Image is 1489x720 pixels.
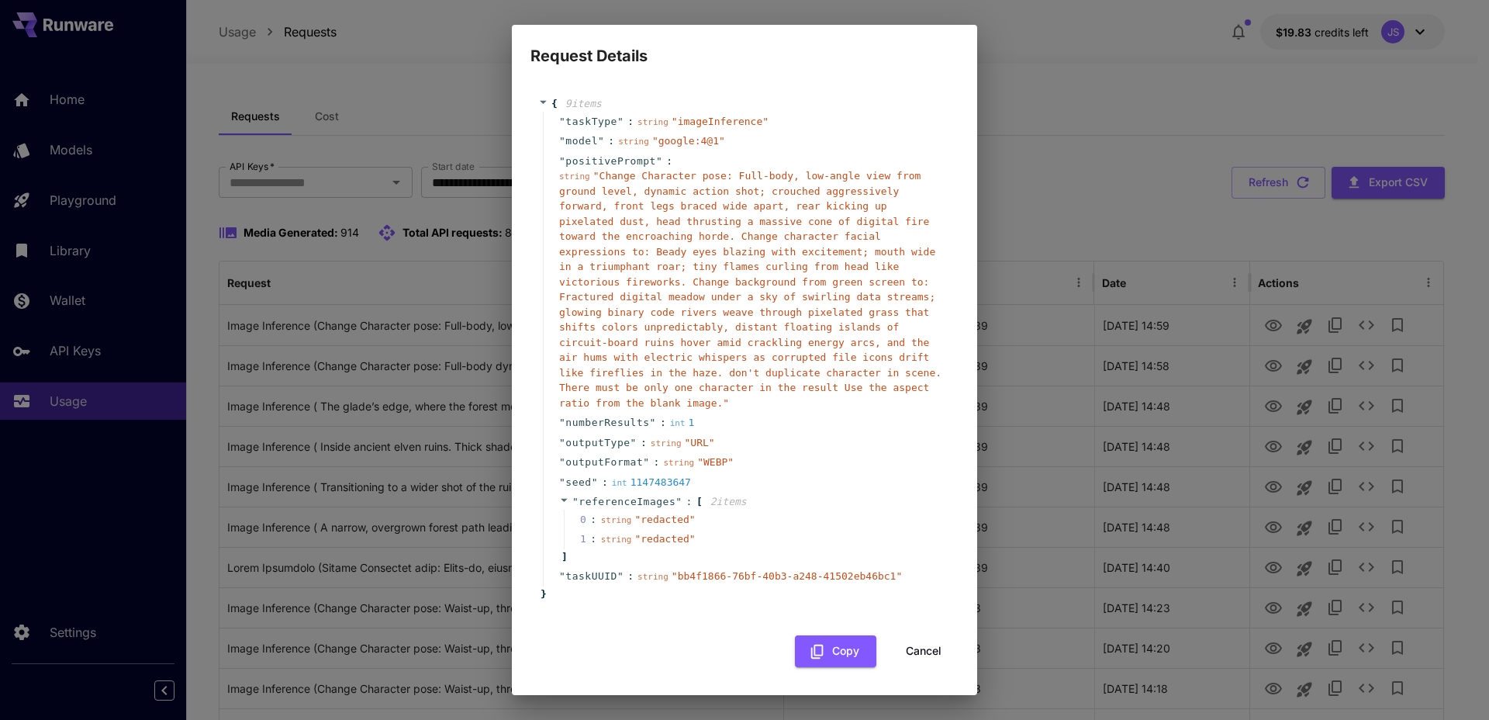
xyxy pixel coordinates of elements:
[637,117,668,127] span: string
[579,496,675,507] span: referenceImages
[538,587,547,602] span: }
[590,531,596,547] div: :
[634,514,695,525] span: " redacted "
[675,496,682,507] span: "
[612,475,691,490] div: 1147483647
[697,456,734,468] span: " WEBP "
[686,494,693,510] span: :
[565,455,643,470] span: outputFormat
[590,512,596,528] div: :
[512,25,977,68] h2: Request Details
[652,135,725,147] span: " google:4@1 "
[663,458,694,468] span: string
[666,154,672,169] span: :
[559,549,568,565] span: ]
[643,456,649,468] span: "
[650,417,656,428] span: "
[656,155,662,167] span: "
[612,478,627,488] span: int
[565,569,617,584] span: taskUUID
[565,98,602,109] span: 9 item s
[559,135,565,147] span: "
[559,456,565,468] span: "
[627,114,634,130] span: :
[565,114,617,130] span: taskType
[559,437,565,448] span: "
[559,155,565,167] span: "
[670,418,686,428] span: int
[627,569,634,584] span: :
[551,96,558,112] span: {
[637,572,668,582] span: string
[651,438,682,448] span: string
[710,496,747,507] span: 2 item s
[696,494,703,510] span: [
[565,415,649,431] span: numberResults
[565,154,656,169] span: positivePrompt
[654,455,660,470] span: :
[685,437,715,448] span: " URL "
[672,116,769,127] span: " imageInference "
[580,531,601,547] span: 1
[559,417,565,428] span: "
[672,570,902,582] span: " bb4f1866-76bf-40b3-a248-41502eb46bc1 "
[592,476,598,488] span: "
[559,171,590,182] span: string
[670,415,695,431] div: 1
[565,435,630,451] span: outputType
[634,533,695,545] span: " redacted "
[601,515,632,525] span: string
[618,137,649,147] span: string
[630,437,637,448] span: "
[608,133,614,149] span: :
[559,570,565,582] span: "
[601,535,632,545] span: string
[572,496,579,507] span: "
[617,570,624,582] span: "
[580,512,601,528] span: 0
[889,635,959,667] button: Cancel
[559,116,565,127] span: "
[565,133,598,149] span: model
[617,116,624,127] span: "
[559,170,941,409] span: " Change Character pose: Full-body, low-angle view from ground level, dynamic action shot; crouch...
[565,475,591,490] span: seed
[598,135,604,147] span: "
[660,415,666,431] span: :
[795,635,876,667] button: Copy
[559,476,565,488] span: "
[602,475,608,490] span: :
[641,435,647,451] span: :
